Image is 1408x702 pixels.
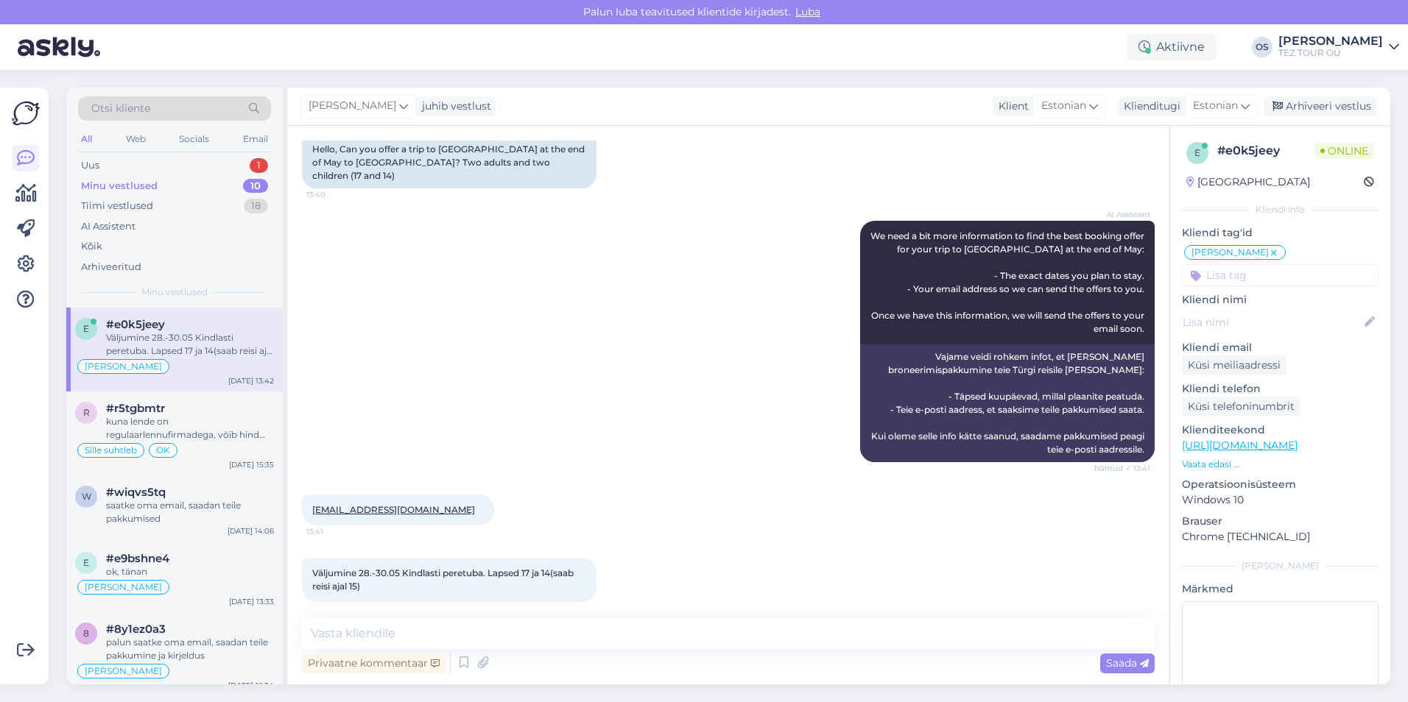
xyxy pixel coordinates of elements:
[78,130,95,149] div: All
[228,680,274,691] div: [DATE] 12:34
[1182,397,1300,416] div: Küsi telefoninumbrit
[85,446,137,455] span: Sille suhtleb
[1182,581,1379,597] p: Märkmed
[306,603,362,614] span: 13:42
[106,499,274,525] div: saatke oma email, saadan teile pakkumised
[1094,463,1150,474] span: Nähtud ✓ 13:41
[82,491,91,502] span: w
[244,199,268,213] div: 18
[83,407,90,418] span: r
[302,137,596,188] div: Hello, Can you offer a trip to [GEOGRAPHIC_DATA] at the end of May to [GEOGRAPHIC_DATA]? Two adul...
[106,318,165,331] span: #e0k5jeey
[1127,34,1217,60] div: Aktiivne
[85,583,162,592] span: [PERSON_NAME]
[229,596,274,607] div: [DATE] 13:33
[870,230,1147,334] span: We need a bit more information to find the best booking offer for your trip to [GEOGRAPHIC_DATA] ...
[1186,174,1310,190] div: [GEOGRAPHIC_DATA]
[229,459,274,470] div: [DATE] 15:35
[106,552,169,565] span: #e9bshne4
[1182,264,1379,286] input: Lisa tag
[81,179,158,194] div: Minu vestlused
[1264,96,1377,116] div: Arhiveeri vestlus
[106,331,274,358] div: Väljumine 28.-30.05 Kindlasti peretuba. Lapsed 17 ja 14(saab reisi ajal 15)
[1252,37,1273,57] div: OS
[1183,314,1362,330] input: Lisa nimi
[228,525,274,536] div: [DATE] 14:06
[1182,203,1379,216] div: Kliendi info
[83,557,89,568] span: e
[1217,142,1314,160] div: # e0k5jeey
[81,239,102,254] div: Kõik
[85,667,162,676] span: [PERSON_NAME]
[1182,529,1379,545] p: Chrome [TECHNICAL_ID]
[1118,99,1180,114] div: Klienditugi
[81,199,153,213] div: Tiimi vestlused
[1278,35,1383,47] div: [PERSON_NAME]
[240,130,271,149] div: Email
[81,260,141,274] div: Arhiveeritud
[1182,458,1379,471] p: Vaata edasi ...
[106,486,166,499] span: #wiqvs5tq
[1182,514,1379,529] p: Brauser
[81,158,99,173] div: Uus
[302,653,446,673] div: Privaatne kommentaar
[12,99,40,127] img: Askly Logo
[1041,98,1086,114] span: Estonian
[306,189,362,200] span: 13:40
[416,99,491,114] div: juhib vestlust
[312,567,576,592] span: Väljumine 28.-30.05 Kindlasti peretuba. Lapsed 17 ja 14(saab reisi ajal 15)
[1182,439,1298,452] a: [URL][DOMAIN_NAME]
[1278,35,1399,59] a: [PERSON_NAME]TEZ TOUR OÜ
[1194,147,1200,158] span: e
[81,219,135,234] div: AI Assistent
[312,504,475,515] a: [EMAIL_ADDRESS][DOMAIN_NAME]
[106,623,166,636] span: #8y1ez0a3
[1182,355,1286,375] div: Küsi meiliaadressi
[123,130,149,149] div: Web
[176,130,212,149] div: Socials
[250,158,268,173] div: 1
[1106,656,1149,670] span: Saada
[228,375,274,386] div: [DATE] 13:42
[83,628,89,639] span: 8
[306,526,362,537] span: 13:41
[993,99,1029,114] div: Klient
[141,286,208,299] span: Minu vestlused
[243,179,268,194] div: 10
[860,344,1155,462] div: Vajame veidi rohkem infot, et [PERSON_NAME] broneerimispakkumine teie Türgi reisile [PERSON_NAME]...
[106,636,274,662] div: palun saatke oma email, saadan teile pakkumine ja kirjeldus
[106,415,274,442] div: kuna lende on regulaarlennufirmadega, võib hind iga päev muutuda
[83,323,89,334] span: e
[91,101,150,116] span: Otsi kliente
[1182,477,1379,492] p: Operatsioonisüsteem
[1182,292,1379,308] p: Kliendi nimi
[1191,248,1269,257] span: [PERSON_NAME]
[309,98,396,114] span: [PERSON_NAME]
[1278,47,1383,59] div: TEZ TOUR OÜ
[1314,143,1374,159] span: Online
[1193,98,1238,114] span: Estonian
[85,362,162,371] span: [PERSON_NAME]
[791,5,825,18] span: Luba
[156,446,170,455] span: OK
[1182,422,1379,438] p: Klienditeekond
[1182,381,1379,397] p: Kliendi telefon
[106,565,274,578] div: ok, tänan
[1182,340,1379,355] p: Kliendi email
[106,402,165,415] span: #r5tgbmtr
[1182,225,1379,241] p: Kliendi tag'id
[1182,559,1379,572] div: [PERSON_NAME]
[1095,209,1150,220] span: AI Assistent
[1182,492,1379,508] p: Windows 10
